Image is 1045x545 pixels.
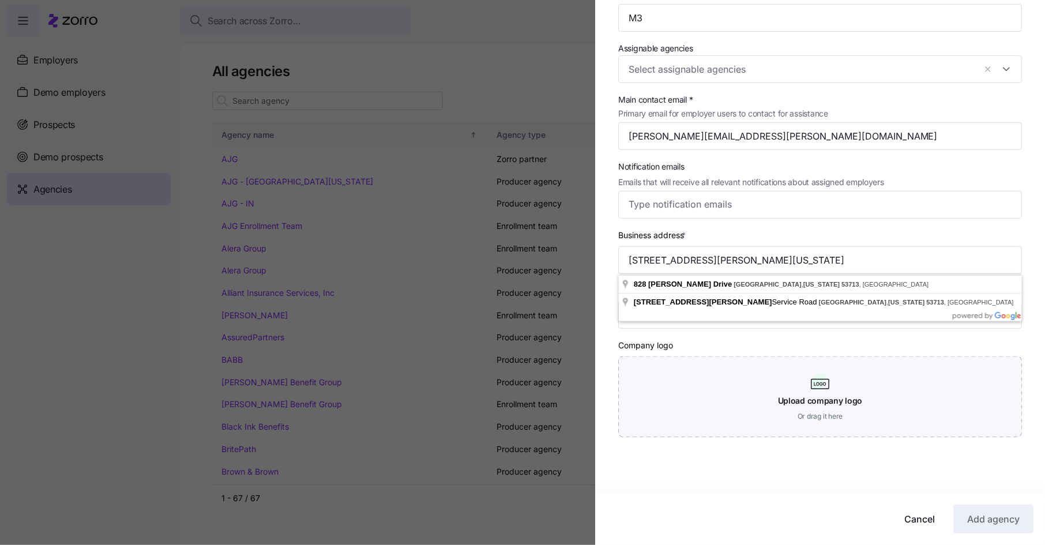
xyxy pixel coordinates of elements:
span: , , [GEOGRAPHIC_DATA] [819,299,1014,306]
input: Type notification emails [629,197,990,212]
button: Cancel [895,505,944,533]
label: Business address [618,229,688,242]
span: Add agency [967,512,1020,526]
span: Service Road [634,298,819,306]
span: [US_STATE] [888,299,924,306]
input: Select assignable agencies [629,62,975,77]
span: Assignable agencies [618,43,693,54]
span: Cancel [904,512,935,526]
input: Phone number [618,301,1022,329]
label: Company logo [618,339,673,352]
span: Emails that will receive all relevant notifications about assigned employers [618,176,884,189]
span: Primary email for employer users to contact for assistance [618,107,828,120]
input: Agency business address [618,246,1022,274]
span: [GEOGRAPHIC_DATA] [819,299,887,306]
span: , , [GEOGRAPHIC_DATA] [734,281,929,288]
span: Main contact email * [618,93,828,106]
input: Type contact email [618,122,1022,150]
span: 53713 [927,299,945,306]
span: 828 [634,280,646,288]
button: Add agency [953,505,1033,533]
input: Type agency name [618,4,1022,32]
span: [STREET_ADDRESS][PERSON_NAME] [634,298,772,306]
span: 53713 [841,281,859,288]
span: [US_STATE] [803,281,840,288]
span: Notification emails [618,160,884,173]
span: [PERSON_NAME] Drive [648,280,732,288]
label: Business phone number* [618,284,712,297]
span: [GEOGRAPHIC_DATA] [734,281,802,288]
